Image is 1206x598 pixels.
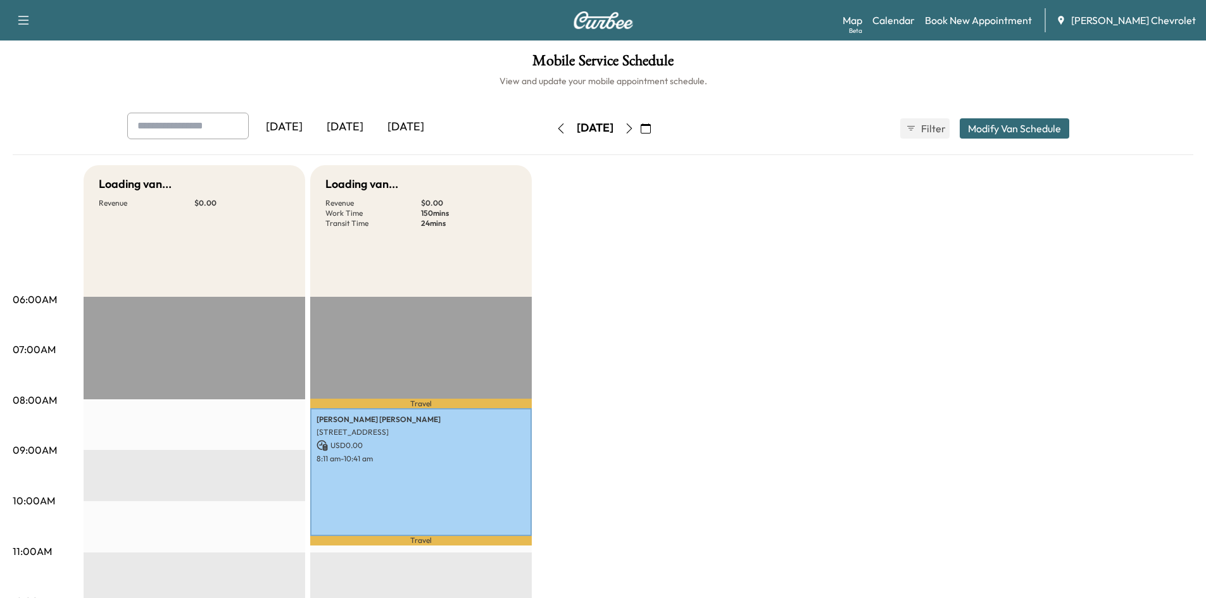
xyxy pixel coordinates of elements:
p: 08:00AM [13,392,57,408]
h6: View and update your mobile appointment schedule. [13,75,1193,87]
div: [DATE] [254,113,315,142]
button: Modify Van Schedule [960,118,1069,139]
p: Revenue [325,198,421,208]
a: Calendar [872,13,915,28]
a: Book New Appointment [925,13,1032,28]
button: Filter [900,118,950,139]
a: MapBeta [843,13,862,28]
img: Curbee Logo [573,11,634,29]
p: 09:00AM [13,442,57,458]
p: [PERSON_NAME] [PERSON_NAME] [317,414,525,425]
h5: Loading van... [325,175,398,193]
p: Travel [310,399,532,408]
p: 150 mins [421,208,517,218]
p: $ 0.00 [421,198,517,208]
div: [DATE] [315,113,375,142]
p: USD 0.00 [317,440,525,451]
div: Beta [849,26,862,35]
p: 07:00AM [13,342,56,357]
p: $ 0.00 [194,198,290,208]
p: Work Time [325,208,421,218]
p: [STREET_ADDRESS] [317,427,525,437]
h5: Loading van... [99,175,172,193]
span: [PERSON_NAME] Chevrolet [1071,13,1196,28]
p: 11:00AM [13,544,52,559]
p: Travel [310,536,532,545]
p: 8:11 am - 10:41 am [317,454,525,464]
p: 24 mins [421,218,517,228]
h1: Mobile Service Schedule [13,53,1193,75]
span: Filter [921,121,944,136]
div: [DATE] [375,113,436,142]
p: Transit Time [325,218,421,228]
p: Revenue [99,198,194,208]
p: 06:00AM [13,292,57,307]
p: 10:00AM [13,493,55,508]
div: [DATE] [577,120,613,136]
